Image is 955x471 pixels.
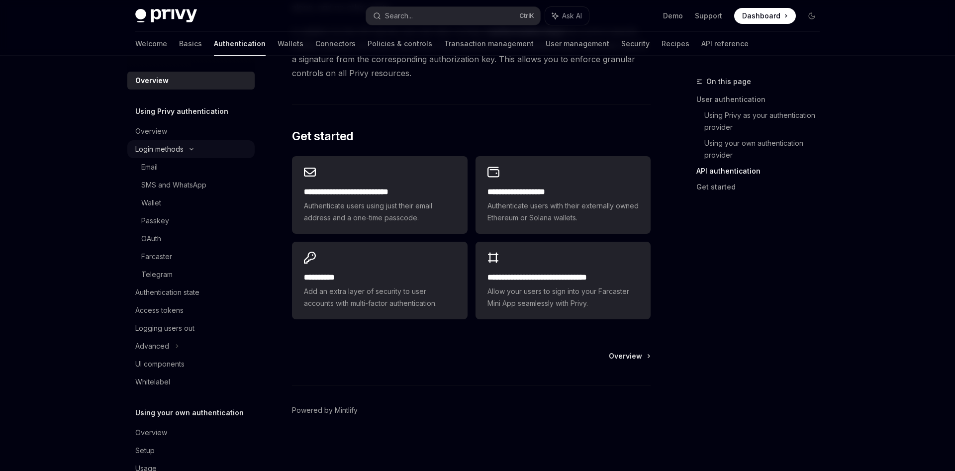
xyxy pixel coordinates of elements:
a: Welcome [135,32,167,56]
button: Ask AI [545,7,589,25]
div: Whitelabel [135,376,170,388]
a: UI components [127,355,255,373]
a: Policies & controls [368,32,432,56]
a: API reference [701,32,749,56]
div: Authentication state [135,286,199,298]
button: Toggle dark mode [804,8,820,24]
a: Whitelabel [127,373,255,391]
div: UI components [135,358,185,370]
div: Logging users out [135,322,194,334]
a: Transaction management [444,32,534,56]
div: Passkey [141,215,169,227]
a: Security [621,32,650,56]
div: SMS and WhatsApp [141,179,206,191]
div: Wallet [141,197,161,209]
a: Farcaster [127,248,255,266]
span: On this page [706,76,751,88]
a: Using Privy as your authentication provider [704,107,828,135]
span: Ask AI [562,11,582,21]
button: Search...CtrlK [366,7,540,25]
div: Access tokens [135,304,184,316]
a: Using your own authentication provider [704,135,828,163]
a: Support [695,11,722,21]
span: Overview [609,351,642,361]
a: API authentication [696,163,828,179]
a: Email [127,158,255,176]
a: User management [546,32,609,56]
a: Wallet [127,194,255,212]
a: Get started [696,179,828,195]
a: **** **** **** ****Authenticate users with their externally owned Ethereum or Solana wallets. [476,156,651,234]
div: Overview [135,75,169,87]
a: Telegram [127,266,255,283]
a: Wallets [278,32,303,56]
a: Dashboard [734,8,796,24]
h5: Using your own authentication [135,407,244,419]
a: Overview [127,424,255,442]
a: Basics [179,32,202,56]
span: Dashboard [742,11,780,21]
a: Overview [609,351,650,361]
a: OAuth [127,230,255,248]
div: Overview [135,125,167,137]
a: Logging users out [127,319,255,337]
span: Allow your users to sign into your Farcaster Mini App seamlessly with Privy. [487,285,639,309]
span: Get started [292,128,353,144]
div: Overview [135,427,167,439]
a: Authentication [214,32,266,56]
a: Recipes [662,32,689,56]
a: Passkey [127,212,255,230]
a: Overview [127,72,255,90]
span: Ctrl K [519,12,534,20]
span: Authenticate users using just their email address and a one-time passcode. [304,200,455,224]
h5: Using Privy authentication [135,105,228,117]
a: SMS and WhatsApp [127,176,255,194]
a: User authentication [696,92,828,107]
div: Setup [135,445,155,457]
img: dark logo [135,9,197,23]
a: Overview [127,122,255,140]
span: Add an extra layer of security to user accounts with multi-factor authentication. [304,285,455,309]
a: **** *****Add an extra layer of security to user accounts with multi-factor authentication. [292,242,467,319]
div: Login methods [135,143,184,155]
a: Demo [663,11,683,21]
a: Setup [127,442,255,460]
a: Connectors [315,32,356,56]
span: Authenticate users with their externally owned Ethereum or Solana wallets. [487,200,639,224]
div: Search... [385,10,413,22]
div: Advanced [135,340,169,352]
a: Authentication state [127,283,255,301]
div: OAuth [141,233,161,245]
div: Telegram [141,269,173,281]
div: Farcaster [141,251,172,263]
div: Email [141,161,158,173]
a: Powered by Mintlify [292,405,358,415]
a: Access tokens [127,301,255,319]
